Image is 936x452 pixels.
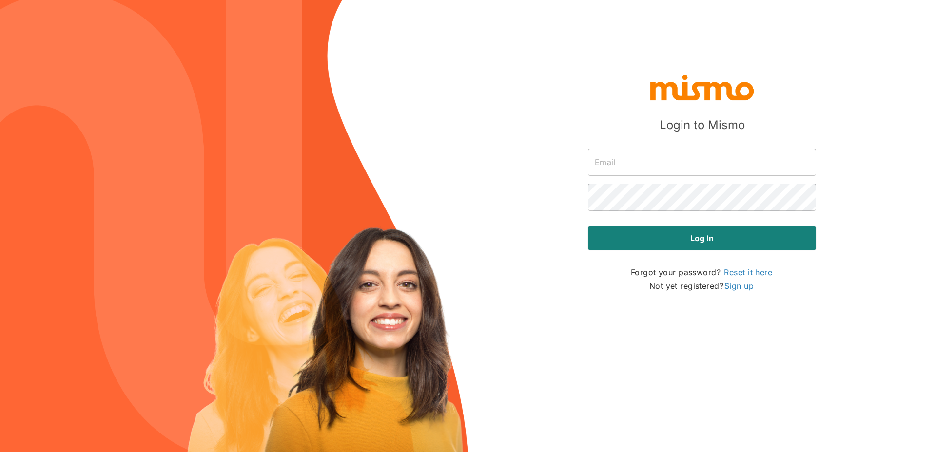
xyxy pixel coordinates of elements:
[660,117,745,133] h5: Login to Mismo
[723,266,773,278] a: Reset it here
[588,226,816,250] button: Log in
[631,265,773,279] p: Forgot your password?
[648,73,756,102] img: logo
[588,149,816,176] input: Email
[649,279,755,293] p: Not yet registered?
[723,280,755,292] a: Sign up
